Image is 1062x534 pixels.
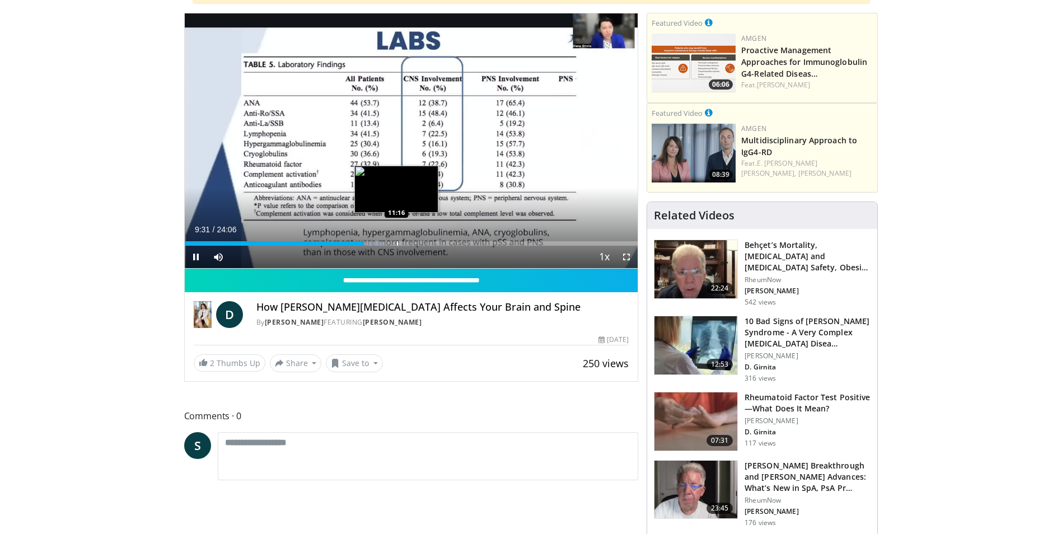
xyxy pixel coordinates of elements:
[707,283,733,294] span: 22:24
[745,439,776,448] p: 117 views
[741,34,766,43] a: Amgen
[745,287,871,296] p: [PERSON_NAME]
[598,335,629,345] div: [DATE]
[741,135,857,157] a: Multidisciplinary Approach to IgG4-RD
[741,158,873,179] div: Feat.
[213,225,215,234] span: /
[745,428,871,437] p: D. Girnita
[185,13,638,269] video-js: Video Player
[709,170,733,180] span: 08:39
[593,246,615,268] button: Playback Rate
[745,416,871,425] p: [PERSON_NAME]
[265,317,324,327] a: [PERSON_NAME]
[654,392,737,451] img: 85870787-ebf0-4708-a531-c17d552bdd2d.150x105_q85_crop-smart_upscale.jpg
[652,124,736,182] img: 04ce378e-5681-464e-a54a-15375da35326.png.150x105_q85_crop-smart_upscale.png
[217,225,236,234] span: 24:06
[194,354,265,372] a: 2 Thumbs Up
[207,246,230,268] button: Mute
[745,460,871,494] h3: [PERSON_NAME] Breakthrough and [PERSON_NAME] Advances: What’s New in SpA, PsA Pr…
[745,316,871,349] h3: 10 Bad Signs of [PERSON_NAME] Syndrome - A Very Complex [MEDICAL_DATA] Disea…
[707,359,733,370] span: 12:53
[256,317,629,327] div: By FEATURING
[184,432,211,459] a: S
[707,435,733,446] span: 07:31
[798,168,852,178] a: [PERSON_NAME]
[185,246,207,268] button: Pause
[654,461,737,519] img: 5a27bd8b-645f-4486-b166-3110322240fa.150x105_q85_crop-smart_upscale.jpg
[363,317,422,327] a: [PERSON_NAME]
[745,518,776,527] p: 176 views
[583,357,629,370] span: 250 views
[745,496,871,505] p: RheumNow
[270,354,322,372] button: Share
[654,316,737,374] img: fd31b307-41fe-48db-a890-2ab4a307450c.150x105_q85_crop-smart_upscale.jpg
[757,80,810,90] a: [PERSON_NAME]
[326,354,383,372] button: Save to
[654,240,871,307] a: 22:24 Behçet’s Mortality, [MEDICAL_DATA] and [MEDICAL_DATA] Safety, Obesity … RheumNow [PERSON_NA...
[194,301,212,328] img: Dr. Diana Girnita
[652,108,703,118] small: Featured Video
[654,209,734,222] h4: Related Videos
[354,166,438,213] img: image.jpeg
[745,275,871,284] p: RheumNow
[745,374,776,383] p: 316 views
[256,301,629,313] h4: How [PERSON_NAME][MEDICAL_DATA] Affects Your Brain and Spine
[745,392,871,414] h3: Rheumatoid Factor Test Positive—What Does It Mean?
[654,316,871,383] a: 12:53 10 Bad Signs of [PERSON_NAME] Syndrome - A Very Complex [MEDICAL_DATA] Disea… [PERSON_NAME]...
[654,240,737,298] img: 5b9d866e-098e-47c7-8611-772669e9cd67.150x105_q85_crop-smart_upscale.jpg
[652,18,703,28] small: Featured Video
[210,358,214,368] span: 2
[741,158,817,178] a: E. [PERSON_NAME] [PERSON_NAME],
[741,80,873,90] div: Feat.
[195,225,210,234] span: 9:31
[709,79,733,90] span: 06:06
[185,241,638,246] div: Progress Bar
[745,240,871,273] h3: Behçet’s Mortality, [MEDICAL_DATA] and [MEDICAL_DATA] Safety, Obesity …
[741,45,867,79] a: Proactive Management Approaches for Immunoglobulin G4-Related Diseas…
[654,392,871,451] a: 07:31 Rheumatoid Factor Test Positive—What Does It Mean? [PERSON_NAME] D. Girnita 117 views
[745,352,871,360] p: [PERSON_NAME]
[652,34,736,92] a: 06:06
[615,246,638,268] button: Fullscreen
[707,503,733,514] span: 23:45
[216,301,243,328] a: D
[654,460,871,527] a: 23:45 [PERSON_NAME] Breakthrough and [PERSON_NAME] Advances: What’s New in SpA, PsA Pr… RheumNow ...
[652,34,736,92] img: b07e8bac-fd62-4609-bac4-e65b7a485b7c.png.150x105_q85_crop-smart_upscale.png
[745,298,776,307] p: 542 views
[184,409,639,423] span: Comments 0
[745,363,871,372] p: D. Girnita
[741,124,766,133] a: Amgen
[745,507,871,516] p: [PERSON_NAME]
[652,124,736,182] a: 08:39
